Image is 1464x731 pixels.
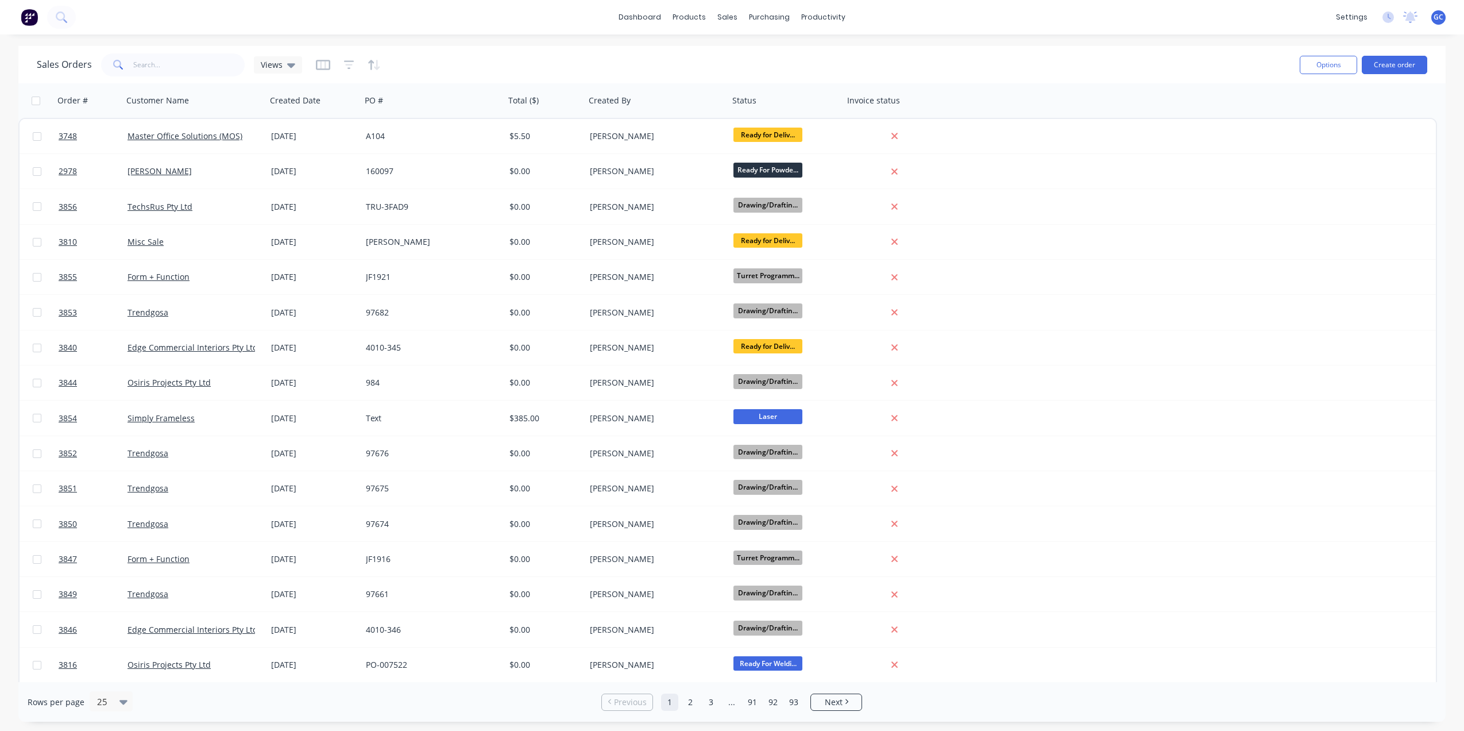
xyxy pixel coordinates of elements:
a: Page 93 [785,694,802,711]
span: 3852 [59,448,77,459]
div: [PERSON_NAME] [590,377,717,388]
span: 3853 [59,307,77,318]
a: [PERSON_NAME] [128,166,192,176]
div: JF1921 [366,271,493,283]
h1: Sales Orders [37,59,92,70]
div: $0.00 [509,166,577,177]
a: Trendgosa [128,518,168,529]
a: Master Office Solutions (MOS) [128,130,242,141]
div: 97675 [366,483,493,494]
span: Drawing/Draftin... [733,198,802,212]
span: Drawing/Draftin... [733,621,802,635]
span: Turret Programm... [733,268,802,283]
div: [PERSON_NAME] [590,659,717,671]
div: $0.00 [509,448,577,459]
span: 3810 [59,236,77,248]
span: Ready for Deliv... [733,128,802,142]
div: [PERSON_NAME] [590,448,717,459]
a: Page 92 [764,694,782,711]
span: Drawing/Draftin... [733,374,802,388]
div: [DATE] [271,448,357,459]
a: Edge Commercial Interiors Pty Ltd [128,342,258,353]
a: Osiris Projects Pty Ltd [128,377,211,388]
div: $385.00 [509,413,577,424]
div: [PERSON_NAME] [590,130,717,142]
a: 3851 [59,471,128,506]
input: Search... [133,53,245,76]
div: [PERSON_NAME] [590,307,717,318]
span: 3851 [59,483,77,494]
ul: Pagination [597,694,867,711]
div: 160097 [366,166,493,177]
div: $0.00 [509,307,577,318]
div: $0.00 [509,588,577,600]
a: 3855 [59,260,128,294]
div: [PERSON_NAME] [590,588,717,600]
div: PO-007522 [366,659,493,671]
a: dashboard [613,9,667,26]
div: 984 [366,377,493,388]
a: 2978 [59,154,128,188]
a: 3853 [59,295,128,330]
a: 3844 [59,365,128,400]
a: Form + Function [128,271,190,282]
a: TechsRus Pty Ltd [128,201,192,212]
a: 3748 [59,119,128,153]
a: Page 3 [702,694,720,711]
span: 3748 [59,130,77,142]
a: Previous page [602,697,652,708]
div: [DATE] [271,342,357,353]
a: Jump forward [723,694,740,711]
div: [PERSON_NAME] [590,483,717,494]
a: 3810 [59,225,128,259]
div: [DATE] [271,483,357,494]
a: 3850 [59,507,128,541]
span: Turret Programm... [733,551,802,565]
span: Previous [614,697,647,708]
div: 97676 [366,448,493,459]
div: productivity [795,9,851,26]
a: Page 1 is your current page [661,694,678,711]
div: Created Date [270,95,320,106]
div: $0.00 [509,201,577,213]
a: 3846 [59,613,128,647]
div: $0.00 [509,624,577,636]
button: Options [1300,56,1357,74]
a: 3856 [59,190,128,224]
a: 3852 [59,436,128,471]
a: Osiris Projects Pty Ltd [128,659,211,670]
a: 3849 [59,577,128,611]
div: 97674 [366,518,493,530]
a: 3854 [59,401,128,436]
span: Drawing/Draftin... [733,515,802,529]
div: 97682 [366,307,493,318]
div: 4010-345 [366,342,493,353]
div: TRU-3FAD9 [366,201,493,213]
div: A104 [366,130,493,142]
span: Drawing/Draftin... [733,480,802,494]
a: Trendgosa [128,448,168,459]
div: [PERSON_NAME] [366,236,493,248]
div: [PERSON_NAME] [590,236,717,248]
a: Form + Function [128,553,190,564]
div: [DATE] [271,236,357,248]
span: Drawing/Draftin... [733,445,802,459]
div: [PERSON_NAME] [590,201,717,213]
div: [PERSON_NAME] [590,166,717,177]
span: 3850 [59,518,77,530]
div: 97661 [366,588,493,600]
div: $0.00 [509,236,577,248]
a: Trendgosa [128,588,168,599]
div: $0.00 [509,377,577,388]
div: [DATE] [271,307,357,318]
div: [DATE] [271,166,357,177]
span: Ready for Deliv... [733,233,802,248]
div: purchasing [743,9,795,26]
div: products [667,9,712,26]
div: Status [732,95,756,106]
a: Trendgosa [128,483,168,494]
span: Ready for Deliv... [733,339,802,353]
div: [DATE] [271,377,357,388]
span: Next [825,697,843,708]
div: [PERSON_NAME] [590,271,717,283]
